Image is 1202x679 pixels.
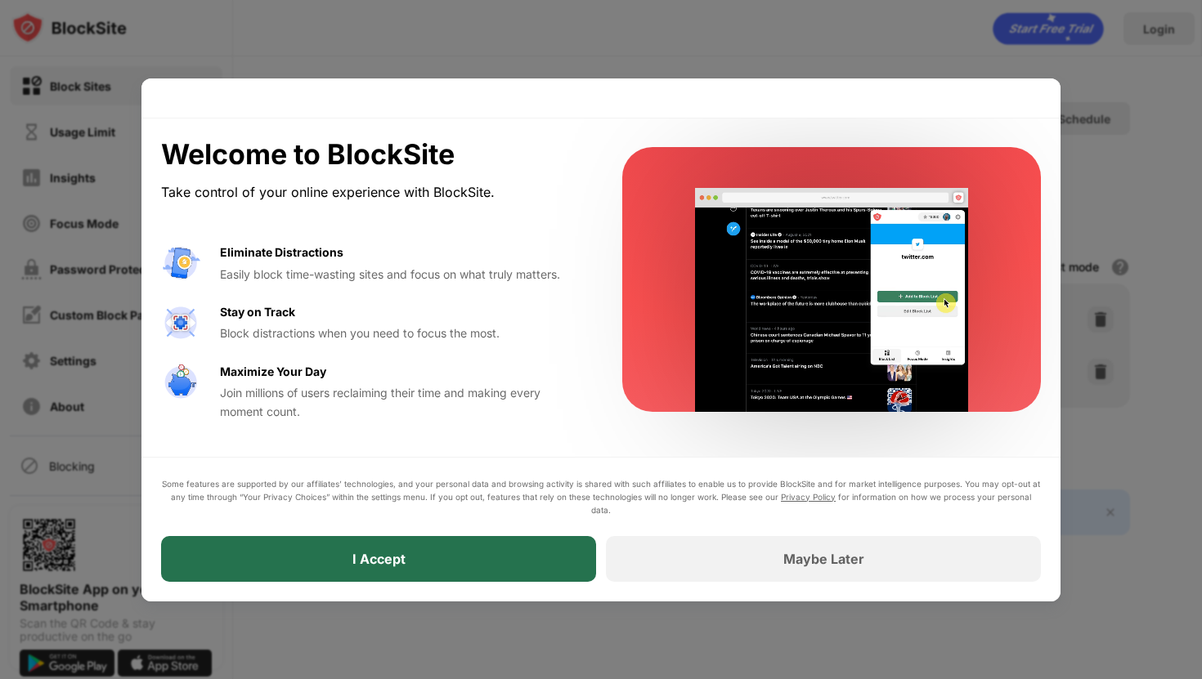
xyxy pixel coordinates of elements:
[161,477,1041,516] div: Some features are supported by our affiliates’ technologies, and your personal data and browsing ...
[783,551,864,567] div: Maybe Later
[781,492,836,502] a: Privacy Policy
[220,363,326,381] div: Maximize Your Day
[220,384,583,421] div: Join millions of users reclaiming their time and making every moment count.
[161,243,200,283] img: value-avoid-distractions.svg
[161,181,583,204] div: Take control of your online experience with BlockSite.
[220,324,583,342] div: Block distractions when you need to focus the most.
[220,266,583,284] div: Easily block time-wasting sites and focus on what truly matters.
[220,303,295,321] div: Stay on Track
[220,243,343,261] div: Eliminate Distractions
[352,551,406,567] div: I Accept
[161,363,200,402] img: value-safe-time.svg
[161,138,583,172] div: Welcome to BlockSite
[161,303,200,342] img: value-focus.svg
